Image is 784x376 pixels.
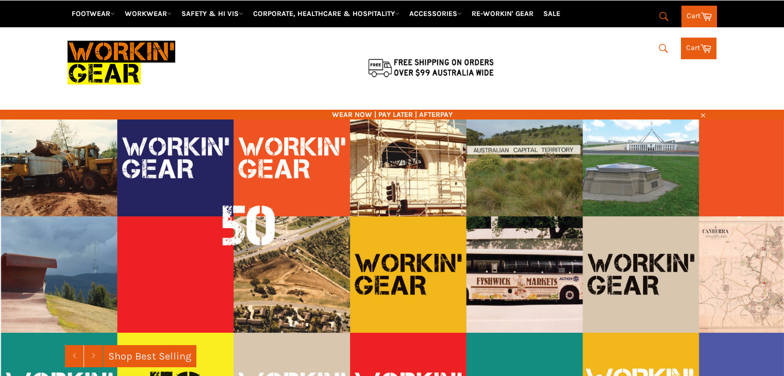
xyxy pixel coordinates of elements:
[249,5,404,23] a: CORPORATE, HEALTHCARE & HOSPITALITY
[539,5,564,23] a: SALE
[366,57,495,78] img: Flat $9.95 shipping Australia wide
[681,38,716,59] a: Cart
[177,5,247,23] a: SAFETY & HI VIS
[468,5,538,23] a: RE-WORKIN' GEAR
[68,5,119,23] a: FOOTWEAR
[103,345,196,367] a: Shop Best Selling
[405,5,466,23] a: ACCESSORIES
[121,5,176,23] a: WORKWEAR
[68,110,717,119] span: WEAR NOW | PAY LATER | AFTERPAY
[68,33,175,92] img: Workin Gear leaders in Workwear, Safety Boots, PPE, Uniforms. Australia's No.1 in Workwear
[681,6,717,27] a: Cart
